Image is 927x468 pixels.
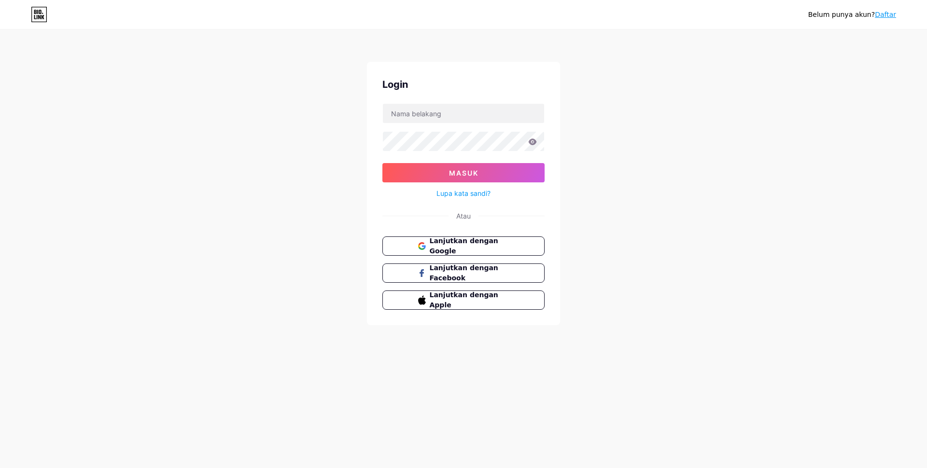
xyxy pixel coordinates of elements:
a: Lupa kata sandi? [436,188,491,198]
button: Masuk [382,163,545,182]
a: Daftar [875,11,896,18]
font: Masuk [449,169,478,177]
font: Belum punya akun? [808,11,875,18]
input: Nama belakang [383,104,544,123]
font: Lanjutkan dengan Google [430,237,498,255]
font: Atau [456,212,471,220]
button: Lanjutkan dengan Facebook [382,263,545,283]
button: Lanjutkan dengan Apple [382,290,545,310]
font: Lanjutkan dengan Apple [430,291,498,309]
font: Login [382,79,408,90]
font: Lupa kata sandi? [436,189,491,197]
font: Lanjutkan dengan Facebook [430,264,498,282]
button: Lanjutkan dengan Google [382,236,545,256]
